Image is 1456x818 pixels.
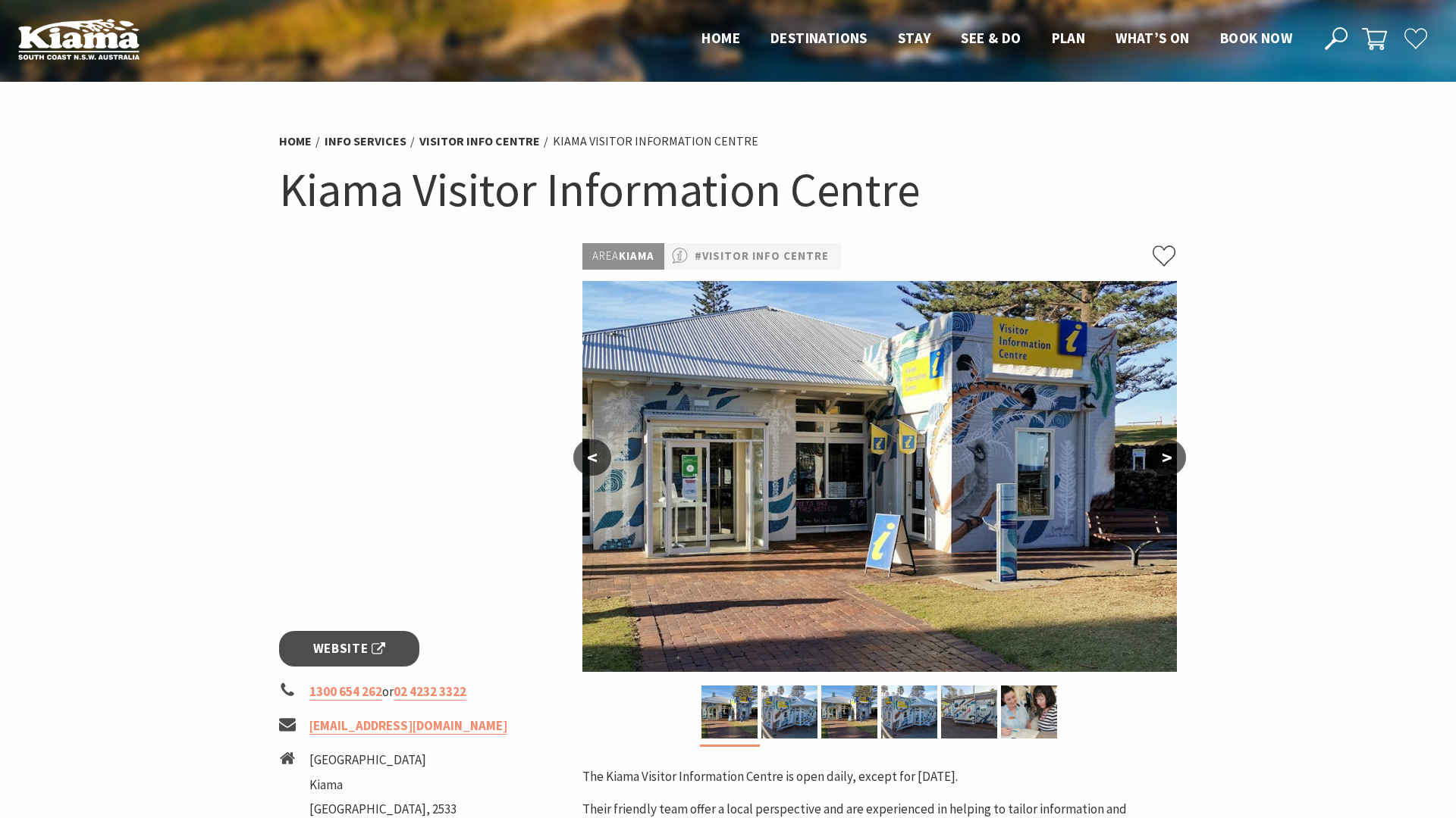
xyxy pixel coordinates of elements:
span: Stay [898,29,931,47]
p: Kiama [582,243,664,270]
img: Kiama Visitor Information Centre [1001,685,1057,738]
img: Kiama Visitor Information Centre [881,685,937,738]
img: Kiama Visitor Information Centre [941,685,997,738]
span: Home [701,29,740,47]
span: Plan [1052,29,1086,47]
li: Kiama [309,775,457,795]
a: 1300 654 262 [309,683,382,701]
h1: Kiama Visitor Information Centre [279,159,1177,220]
span: Website [313,638,386,659]
li: Kiama Visitor Information Centre [553,132,758,151]
span: See & Do [961,29,1021,47]
button: < [573,439,611,476]
img: Kiama Visitor Information Centre [701,685,758,738]
a: #Visitor Info Centre [695,247,829,266]
li: or [279,682,570,702]
a: Home [279,133,312,149]
a: [EMAIL_ADDRESS][DOMAIN_NAME] [309,717,507,735]
img: Kiama Visitor Information Centre [582,281,1177,672]
a: Website [279,631,419,667]
a: Info Services [325,133,406,149]
button: > [1148,439,1186,476]
a: 02 4232 3322 [394,683,466,701]
a: Visitor Info Centre [419,133,540,149]
nav: Main Menu [686,27,1307,52]
img: Kiama Visitor Information Centre [761,685,817,738]
li: [GEOGRAPHIC_DATA] [309,750,457,770]
span: What’s On [1116,29,1190,47]
img: Kiama Visitor Information Centre [821,685,877,738]
p: The Kiama Visitor Information Centre is open daily, except for [DATE]. [582,766,1177,787]
span: Book now [1220,29,1292,47]
img: Kiama Logo [18,18,140,60]
span: Destinations [770,29,868,47]
span: Area [592,248,619,263]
